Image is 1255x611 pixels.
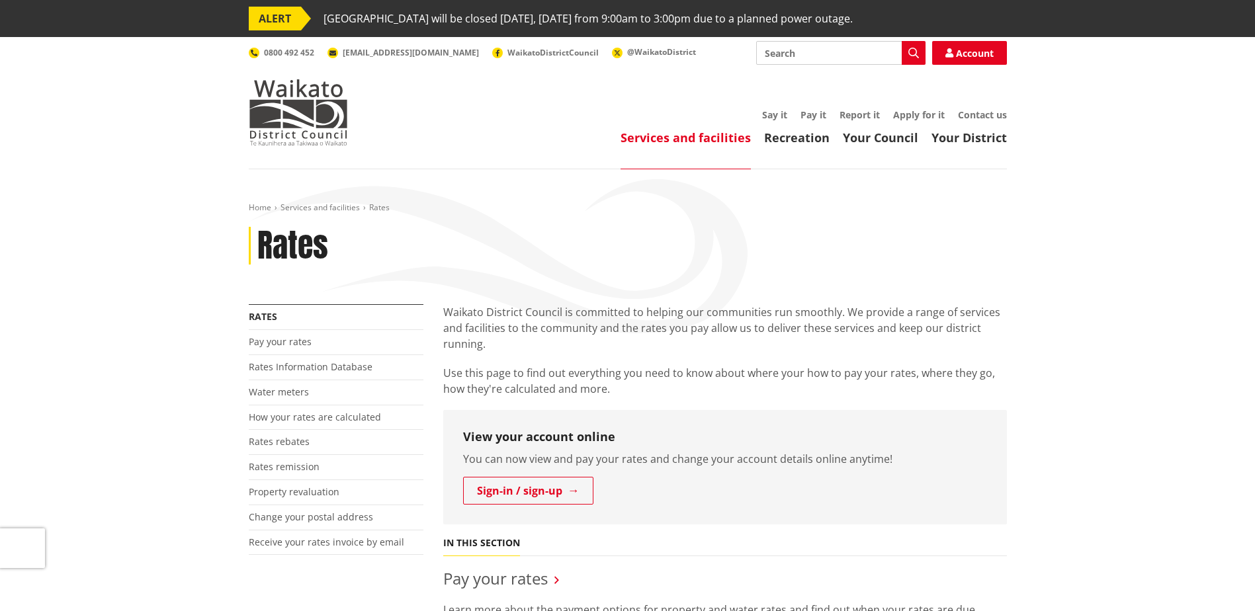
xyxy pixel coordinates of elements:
[932,41,1007,65] a: Account
[443,304,1007,352] p: Waikato District Council is committed to helping our communities run smoothly. We provide a range...
[249,510,373,523] a: Change your postal address
[249,435,310,448] a: Rates rebates
[249,386,309,398] a: Water meters
[612,46,696,58] a: @WaikatoDistrict
[958,108,1007,121] a: Contact us
[463,451,987,467] p: You can now view and pay your rates and change your account details online anytime!
[507,47,599,58] span: WaikatoDistrictCouncil
[764,130,830,145] a: Recreation
[762,108,787,121] a: Say it
[801,108,826,121] a: Pay it
[249,360,372,373] a: Rates Information Database
[249,310,277,323] a: Rates
[627,46,696,58] span: @WaikatoDistrict
[249,7,301,30] span: ALERT
[621,130,751,145] a: Services and facilities
[931,130,1007,145] a: Your District
[492,47,599,58] a: WaikatoDistrictCouncil
[843,130,918,145] a: Your Council
[756,41,926,65] input: Search input
[249,411,381,423] a: How your rates are calculated
[249,202,271,213] a: Home
[369,202,390,213] span: Rates
[343,47,479,58] span: [EMAIL_ADDRESS][DOMAIN_NAME]
[257,227,328,265] h1: Rates
[281,202,360,213] a: Services and facilities
[327,47,479,58] a: [EMAIL_ADDRESS][DOMAIN_NAME]
[249,460,320,473] a: Rates remission
[249,202,1007,214] nav: breadcrumb
[249,536,404,548] a: Receive your rates invoice by email
[463,430,987,444] h3: View your account online
[249,485,339,498] a: Property revaluation
[443,567,548,589] a: Pay your rates
[264,47,314,58] span: 0800 492 452
[463,477,593,505] a: Sign-in / sign-up
[443,538,520,549] h5: In this section
[840,108,880,121] a: Report it
[443,365,1007,397] p: Use this page to find out everything you need to know about where your how to pay your rates, whe...
[893,108,945,121] a: Apply for it
[324,7,853,30] span: [GEOGRAPHIC_DATA] will be closed [DATE], [DATE] from 9:00am to 3:00pm due to a planned power outage.
[249,79,348,145] img: Waikato District Council - Te Kaunihera aa Takiwaa o Waikato
[249,335,312,348] a: Pay your rates
[249,47,314,58] a: 0800 492 452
